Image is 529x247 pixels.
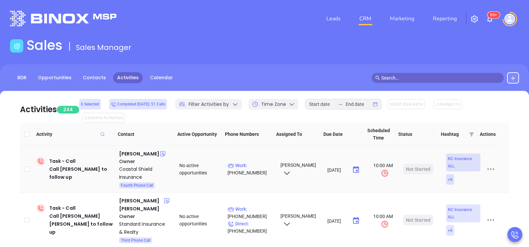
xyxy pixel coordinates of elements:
[430,12,459,25] a: Reporting
[346,101,372,108] input: End date
[10,11,116,26] img: logo
[119,213,170,220] div: Owner
[448,227,452,234] span: + 6
[228,205,274,220] p: [PHONE_NUMBER]
[189,101,229,108] span: Filter Activities by
[113,72,143,83] a: Activities
[179,162,222,176] div: No active opportunities
[49,157,114,181] div: Task - Call
[81,101,99,108] span: 0 Selected
[179,213,222,227] div: No active opportunities
[121,237,150,244] span: Third Phone Call
[79,72,110,83] a: Contacts
[321,123,361,146] th: Due Date
[327,217,347,224] input: MM/DD/YYYY
[369,162,398,177] span: 10:00 AM
[119,197,164,213] div: [PERSON_NAME] [PERSON_NAME]
[279,213,316,226] span: [PERSON_NAME]
[406,164,431,174] div: Not Started
[369,213,398,228] span: 10:00 AM
[36,130,112,138] span: Activity
[49,212,114,236] div: Call [PERSON_NAME] [PERSON_NAME] to follow up
[228,163,247,168] span: Work :
[49,204,114,236] div: Task - Call
[20,104,57,116] div: Activities
[338,102,343,107] span: to
[119,158,170,165] div: Owner
[477,123,503,146] th: Actions
[261,101,286,108] span: Time Zone
[115,123,171,146] th: Contact
[57,106,79,114] span: 244
[222,123,273,146] th: Phone Numbers
[273,123,321,146] th: Assigned To
[381,74,500,82] input: Search…
[121,182,153,189] span: Fourth Phone Call
[146,72,177,83] a: Calendar
[470,15,478,23] img: iconSetting
[486,15,494,23] img: iconNotification
[504,14,515,24] img: user
[448,206,478,221] span: NC Insurance ALL
[171,123,222,146] th: Active Opportunity
[357,12,374,25] a: CRM
[441,130,466,138] span: Hashtag
[349,214,363,227] button: Choose date, selected date is Sep 25, 2025
[338,102,343,107] span: swap-right
[228,162,274,176] p: [PHONE_NUMBER]
[349,163,363,176] button: Choose date, selected date is Sep 25, 2025
[119,220,170,236] a: Standard Insurance & Realty
[82,113,125,123] button: Delete Activities
[76,42,131,53] span: Sales Manager
[388,99,425,109] button: Edit Due Date
[119,165,170,181] a: Coastal Shield Insurance
[49,165,114,181] div: Call [PERSON_NAME] to follow up
[309,101,335,108] input: Start date
[119,150,159,158] div: [PERSON_NAME]
[361,123,396,146] th: Scheduled Time
[13,72,31,83] a: BDR
[279,162,316,175] span: [PERSON_NAME]
[34,72,76,83] a: Opportunities
[27,37,63,53] h1: Sales
[487,12,500,18] sup: 100
[324,12,343,25] a: Leads
[448,155,478,170] span: NC Insurance ALL
[228,220,274,235] p: [PHONE_NUMBER]
[327,166,347,173] input: MM/DD/YYYY
[387,12,417,25] a: Marketing
[111,101,165,108] span: Completed [DATE]: 51 Calls
[434,99,462,109] button: Assign To
[406,215,431,225] div: Not Started
[228,221,249,226] span: Direct :
[228,206,247,212] span: Work :
[396,123,434,146] th: Status
[448,176,452,183] span: + 6
[375,76,380,80] span: search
